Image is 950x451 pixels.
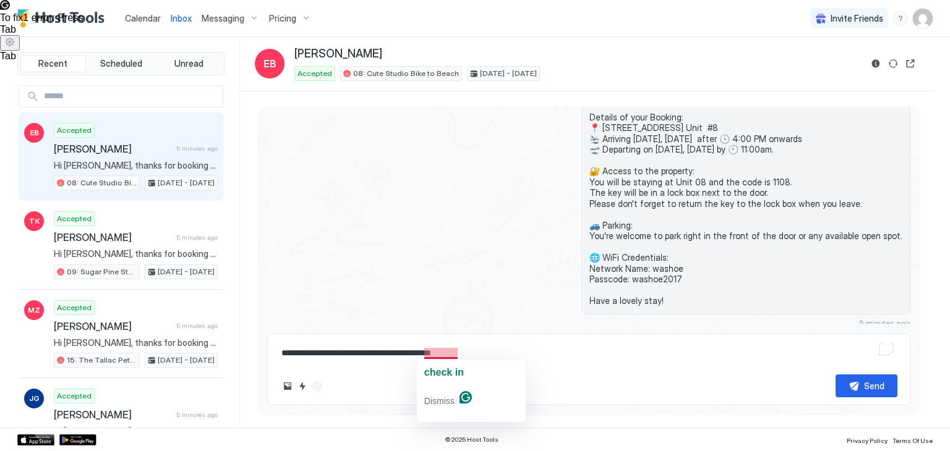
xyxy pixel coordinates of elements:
[174,58,203,69] span: Unread
[54,337,218,348] span: Hi [PERSON_NAME], thanks for booking your stay with us! Details of your Booking: 📍 [STREET_ADDRES...
[836,374,897,397] button: Send
[17,434,54,445] a: App Store
[54,426,218,437] span: Hi [PERSON_NAME], thanks for booking your stay with us! Details of your Booking: 📍 [STREET_ADDRES...
[280,379,295,394] button: Upload image
[54,248,218,259] span: Hi [PERSON_NAME], thanks for booking your stay with us! Details of your Booking: 📍 [STREET_ADDRES...
[847,437,888,444] span: Privacy Policy
[847,433,888,446] a: Privacy Policy
[30,127,39,138] span: EB
[54,320,171,332] span: [PERSON_NAME]
[886,56,901,71] button: Sync reservation
[176,145,218,153] span: 5 minutes ago
[892,433,933,446] a: Terms Of Use
[59,434,96,445] a: Google Play Store
[38,58,67,69] span: Recent
[176,234,218,242] span: 5 minutes ago
[280,342,897,365] textarea: To enrich screen reader interactions, please activate Accessibility in Grammarly extension settings
[54,143,171,155] span: [PERSON_NAME]
[445,436,499,444] span: © 2025 Host Tools
[868,56,883,71] button: Reservation information
[156,55,221,72] button: Unread
[176,411,218,419] span: 5 minutes ago
[297,68,332,79] span: Accepted
[88,55,154,72] button: Scheduled
[892,437,933,444] span: Terms Of Use
[57,125,92,136] span: Accepted
[67,355,137,366] span: 15: The Tallac Pet Friendly Studio
[864,379,884,392] div: Send
[28,305,40,316] span: MZ
[39,86,223,107] input: Input Field
[589,90,902,306] span: Hi [PERSON_NAME], thanks for booking your stay with us! Details of your Booking: 📍 [STREET_ADDRES...
[54,408,171,421] span: [PERSON_NAME]
[54,160,218,171] span: Hi [PERSON_NAME], thanks for booking your stay with us! Details of your Booking: 📍 [STREET_ADDRES...
[158,266,215,277] span: [DATE] - [DATE]
[54,231,171,243] span: [PERSON_NAME]
[57,302,92,313] span: Accepted
[158,355,215,366] span: [DATE] - [DATE]
[57,213,92,224] span: Accepted
[17,52,225,75] div: tab-group
[29,216,40,227] span: TK
[158,177,215,188] span: [DATE] - [DATE]
[263,56,276,71] span: EB
[903,56,918,71] button: Open reservation
[353,68,459,79] span: 08: Cute Studio Bike to Beach
[176,322,218,330] span: 5 minutes ago
[480,68,537,79] span: [DATE] - [DATE]
[67,266,137,277] span: 09: Sugar Pine Studio at [GEOGRAPHIC_DATA]
[20,55,86,72] button: Recent
[100,58,142,69] span: Scheduled
[295,379,310,394] button: Quick reply
[859,318,910,327] span: 5 minutes ago
[57,390,92,402] span: Accepted
[29,393,40,404] span: JG
[67,177,137,188] span: 08: Cute Studio Bike to Beach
